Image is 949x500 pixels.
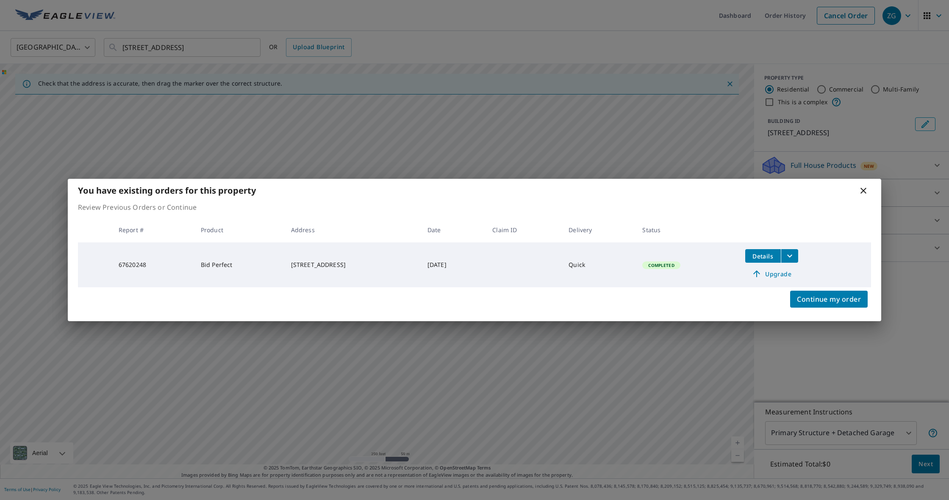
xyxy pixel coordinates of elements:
th: Address [284,217,421,242]
td: [DATE] [421,242,486,287]
span: Completed [643,262,679,268]
a: Upgrade [745,267,798,281]
th: Report # [112,217,194,242]
span: Details [750,252,776,260]
b: You have existing orders for this property [78,185,256,196]
td: Bid Perfect [194,242,284,287]
div: [STREET_ADDRESS] [291,261,414,269]
th: Claim ID [486,217,562,242]
p: Review Previous Orders or Continue [78,202,871,212]
button: Continue my order [790,291,868,308]
td: Quick [562,242,635,287]
span: Upgrade [750,269,793,279]
button: detailsBtn-67620248 [745,249,781,263]
th: Delivery [562,217,635,242]
th: Product [194,217,284,242]
th: Date [421,217,486,242]
span: Continue my order [797,293,861,305]
td: 67620248 [112,242,194,287]
button: filesDropdownBtn-67620248 [781,249,798,263]
th: Status [635,217,738,242]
